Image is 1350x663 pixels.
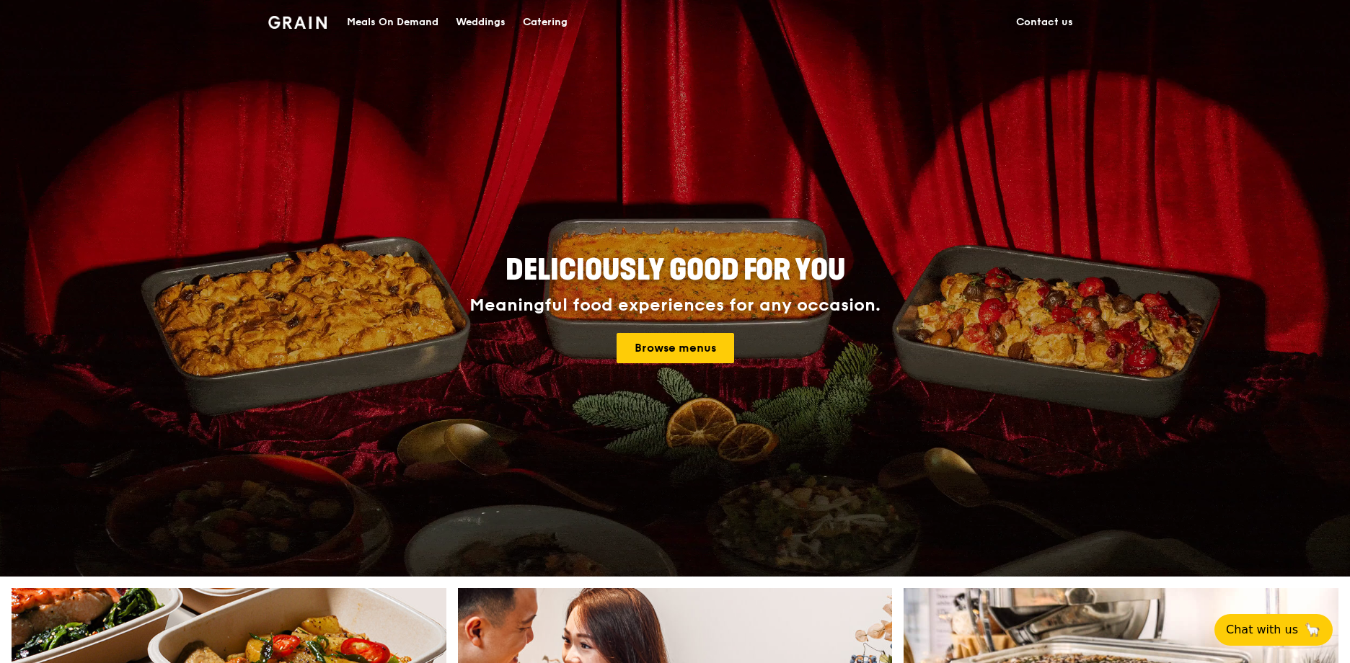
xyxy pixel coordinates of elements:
a: Weddings [447,1,514,44]
a: Browse menus [617,333,734,363]
span: 🦙 [1304,621,1321,638]
div: Meals On Demand [347,1,438,44]
button: Chat with us🦙 [1214,614,1333,646]
span: Chat with us [1226,621,1298,638]
img: Grain [268,16,327,29]
span: Deliciously good for you [506,253,845,288]
a: Catering [514,1,576,44]
div: Meaningful food experiences for any occasion. [415,295,935,316]
div: Catering [523,1,568,44]
div: Weddings [456,1,506,44]
a: Contact us [1007,1,1082,44]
